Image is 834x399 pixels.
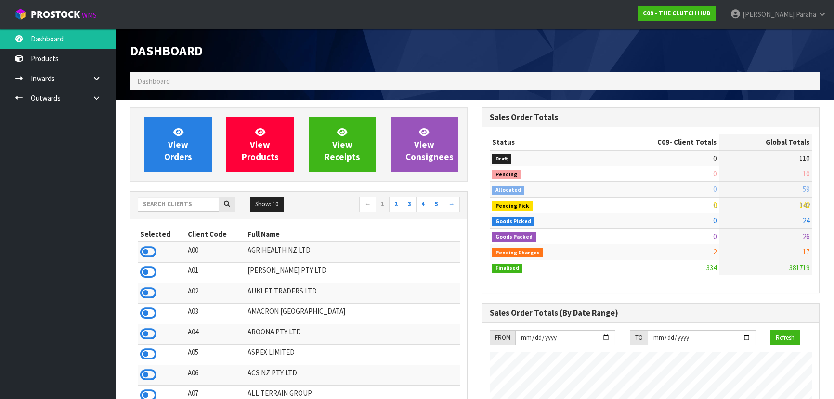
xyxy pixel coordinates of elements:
[389,197,403,212] a: 2
[492,154,511,164] span: Draft
[492,186,524,195] span: Allocated
[492,201,533,211] span: Pending Pick
[490,308,812,318] h3: Sales Order Totals (By Date Range)
[630,330,648,346] div: TO
[803,232,809,241] span: 26
[713,232,717,241] span: 0
[185,345,245,365] td: A05
[789,263,809,272] span: 381719
[376,197,390,212] a: 1
[138,226,185,242] th: Selected
[185,263,245,283] td: A01
[245,226,460,242] th: Full Name
[309,117,376,172] a: ViewReceipts
[492,232,536,242] span: Goods Packed
[796,10,816,19] span: Paraha
[325,126,360,162] span: View Receipts
[657,137,669,146] span: C09
[242,126,279,162] span: View Products
[430,197,443,212] a: 5
[492,217,534,226] span: Goods Picked
[14,8,26,20] img: cube-alt.png
[713,169,717,178] span: 0
[803,247,809,256] span: 17
[596,134,719,150] th: - Client Totals
[743,10,795,19] span: [PERSON_NAME]
[130,42,203,59] span: Dashboard
[250,197,284,212] button: Show: 10
[245,283,460,303] td: AUKLET TRADERS LTD
[226,117,294,172] a: ViewProducts
[713,154,717,163] span: 0
[799,154,809,163] span: 110
[185,324,245,344] td: A04
[713,185,717,194] span: 0
[799,200,809,210] span: 142
[713,216,717,225] span: 0
[713,247,717,256] span: 2
[391,117,458,172] a: ViewConsignees
[245,304,460,324] td: AMACRON [GEOGRAPHIC_DATA]
[137,77,170,86] span: Dashboard
[492,170,521,180] span: Pending
[82,11,97,20] small: WMS
[185,283,245,303] td: A02
[490,113,812,122] h3: Sales Order Totals
[359,197,376,212] a: ←
[245,324,460,344] td: AROONA PTY LTD
[245,345,460,365] td: ASPEX LIMITED
[185,242,245,263] td: A00
[770,330,800,346] button: Refresh
[416,197,430,212] a: 4
[185,226,245,242] th: Client Code
[643,9,710,17] strong: C09 - THE CLUTCH HUB
[638,6,716,21] a: C09 - THE CLUTCH HUB
[490,134,596,150] th: Status
[719,134,812,150] th: Global Totals
[443,197,460,212] a: →
[490,330,515,346] div: FROM
[803,185,809,194] span: 59
[138,197,219,212] input: Search clients
[492,248,543,258] span: Pending Charges
[492,264,522,273] span: Finalised
[144,117,212,172] a: ViewOrders
[706,263,717,272] span: 334
[31,8,80,21] span: ProStock
[164,126,192,162] span: View Orders
[185,365,245,385] td: A06
[185,304,245,324] td: A03
[405,126,454,162] span: View Consignees
[803,169,809,178] span: 10
[245,242,460,263] td: AGRIHEALTH NZ LTD
[245,263,460,283] td: [PERSON_NAME] PTY LTD
[306,197,460,213] nav: Page navigation
[403,197,417,212] a: 3
[803,216,809,225] span: 24
[245,365,460,385] td: ACS NZ PTY LTD
[713,200,717,210] span: 0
